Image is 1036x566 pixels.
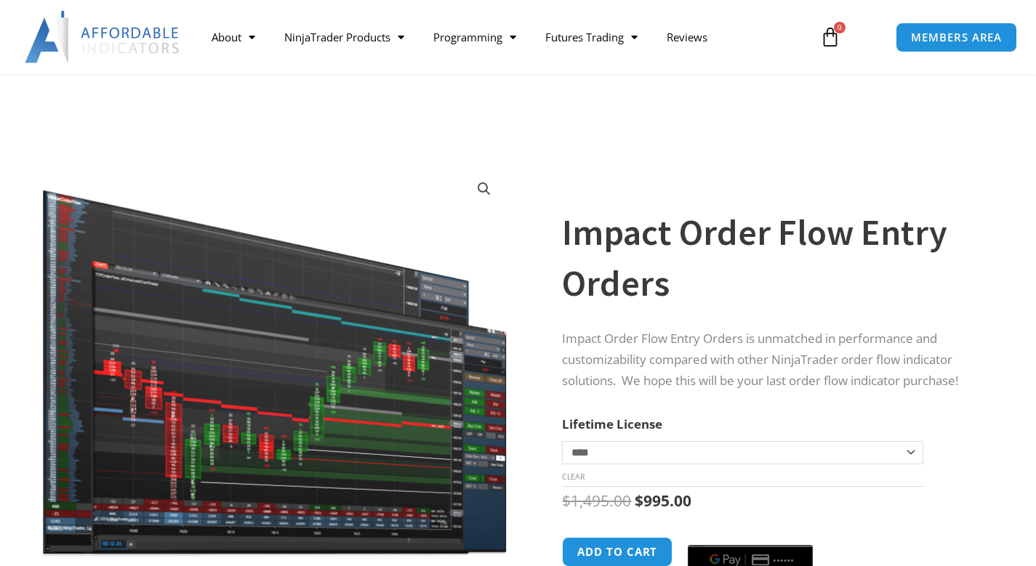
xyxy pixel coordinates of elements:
[834,22,846,33] span: 0
[685,535,816,541] iframe: Secure express checkout frame
[798,16,862,58] a: 0
[896,23,1017,52] a: MEMBERS AREA
[562,490,631,511] bdi: 1,495.00
[197,20,270,54] a: About
[197,20,808,54] nav: Menu
[562,328,987,392] p: Impact Order Flow Entry Orders is unmatched in performance and customizability compared with othe...
[562,207,987,309] h1: Impact Order Flow Entry Orders
[41,165,508,559] img: of4
[25,11,181,63] img: LogoAI | Affordable Indicators – NinjaTrader
[419,20,531,54] a: Programming
[652,20,722,54] a: Reviews
[911,32,1002,43] span: MEMBERS AREA
[270,20,419,54] a: NinjaTrader Products
[471,176,497,202] a: View full-screen image gallery
[531,20,652,54] a: Futures Trading
[562,490,571,511] span: $
[635,490,691,511] bdi: 995.00
[562,416,662,432] label: Lifetime License
[562,472,585,482] a: Clear options
[774,554,796,565] text: ••••••
[635,490,643,511] span: $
